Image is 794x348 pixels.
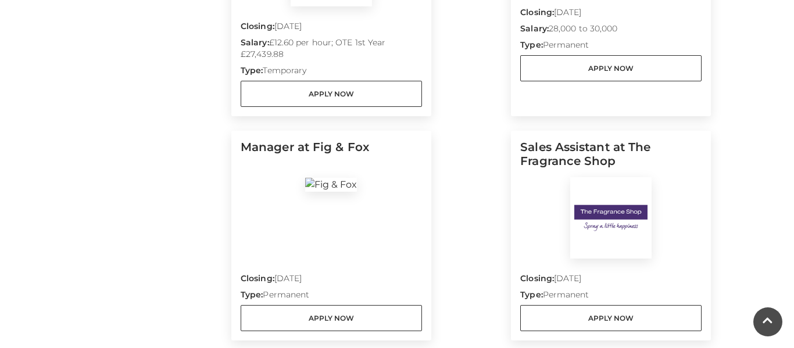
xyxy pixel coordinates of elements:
[520,289,542,300] strong: Type:
[305,178,357,192] img: Fig & Fox
[520,7,554,17] strong: Closing:
[520,289,702,305] p: Permanent
[520,23,549,34] strong: Salary:
[241,37,422,64] p: £12.60 per hour; OTE 1st Year £27,439.88
[520,23,702,39] p: 28,000 to 30,000
[241,140,422,177] h5: Manager at Fig & Fox
[570,177,652,259] img: The Fragrance Shop
[520,272,702,289] p: [DATE]
[241,272,422,289] p: [DATE]
[520,273,554,284] strong: Closing:
[241,81,422,107] a: Apply Now
[520,55,702,81] a: Apply Now
[241,37,269,48] strong: Salary:
[520,6,702,23] p: [DATE]
[520,39,702,55] p: Permanent
[520,305,702,331] a: Apply Now
[241,21,274,31] strong: Closing:
[241,64,422,81] p: Temporary
[520,40,542,50] strong: Type:
[241,305,422,331] a: Apply Now
[241,289,422,305] p: Permanent
[520,140,702,177] h5: Sales Assistant at The Fragrance Shop
[241,289,263,300] strong: Type:
[241,65,263,76] strong: Type:
[241,273,274,284] strong: Closing:
[241,20,422,37] p: [DATE]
